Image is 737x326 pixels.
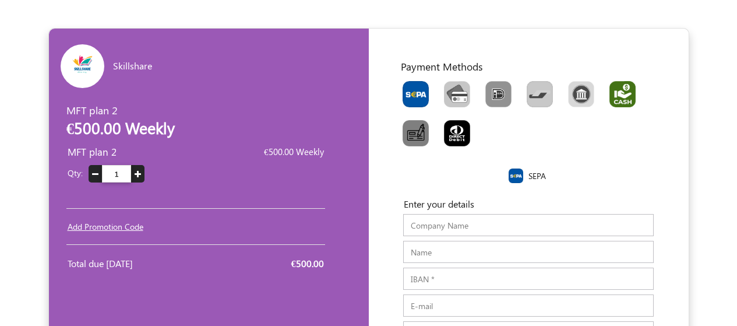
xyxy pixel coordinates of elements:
[68,167,83,178] span: Qty:
[66,103,212,142] div: MFT plan 2
[403,214,654,236] input: Company Name
[113,60,263,71] h6: Skillshare
[291,257,324,269] span: €500.00
[68,145,213,192] div: MFT plan 2
[568,81,594,107] img: BankTransfer.png
[444,120,470,146] img: GOCARDLESS.png
[401,60,665,72] h5: Payment Methods
[68,257,188,271] div: Total due [DATE]
[403,120,429,146] img: Cheque.png
[403,295,654,317] input: E-mail
[403,81,429,107] img: Sepa.png
[68,221,143,232] a: Add Promotion Code
[403,268,654,290] input: IBAN *
[404,198,654,209] h5: Enter your details
[444,81,470,107] img: CardCollection.png
[485,81,512,107] img: Ideal.png
[509,169,523,183] img: Sepa.png
[66,118,212,137] h2: €500.00 Weekly
[609,81,636,107] img: Cash.png
[403,241,654,263] input: Name
[264,146,324,157] span: €500.00 Weekly
[527,81,553,107] img: Bancontact.png
[528,170,546,182] label: SEPA
[395,77,665,155] div: Toolbar with button groups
